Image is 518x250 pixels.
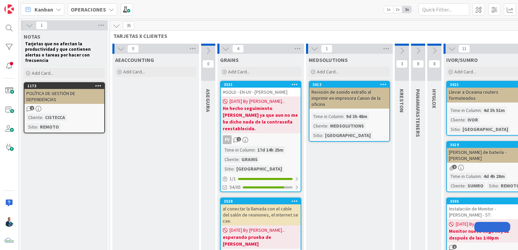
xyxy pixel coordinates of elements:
div: CISTECCA [43,114,67,121]
div: 1173POLÍTICA DE GESTIÓN DE DEPENDENCIAS [24,83,104,104]
div: Sitio [223,165,234,173]
span: 8 [429,60,440,68]
span: AEACCOUNTING [115,56,154,63]
div: Sitio [487,182,498,189]
div: 1/1 [221,175,301,183]
span: Add Card... [228,69,250,75]
span: Kanban [35,5,53,14]
span: : [37,123,38,131]
b: He hecho seguimiento [PERSON_NAME] ya que aun no me ha dicho nada de la contraseña reestablecida. [223,105,299,132]
span: Add Card... [123,69,145,75]
div: 4d 4h 28m [482,173,506,180]
span: : [234,165,235,173]
span: 4 [232,45,244,53]
div: Cliente [26,114,42,121]
div: 9d 3h 48m [344,113,369,120]
a: 1173POLÍTICA DE GESTIÓN DE DEPENDENCIASCliente:CISTECCASitio:REMOTO [24,82,105,133]
span: Add Card... [317,69,339,75]
div: 4d 3h 51m [482,107,506,114]
div: SUMRO [466,182,485,189]
span: : [481,173,482,180]
span: IVOR/SUMRO [446,56,478,63]
div: 3538 [221,198,301,204]
span: 11 [458,45,470,53]
b: OPERACIONES [71,6,106,13]
span: : [481,107,482,114]
div: Time in Column [449,107,481,114]
div: 17d 14h 25m [256,146,285,154]
span: 3 [396,60,408,68]
div: 3613Revisión de sonido extraño al imprimir en impresora Canon de la oficina [309,82,389,109]
div: 1173 [24,83,104,89]
div: 3531#GOLD - EN-UV - [PERSON_NAME] [221,82,301,96]
span: 8 [412,60,424,68]
div: FV [221,135,301,144]
span: [DATE] By [PERSON_NAME]... [230,98,285,105]
div: 3538 [224,199,301,204]
span: 1 [237,137,241,141]
span: 1x [384,6,393,13]
div: 3613 [309,82,389,88]
span: GRAINS [220,56,239,63]
div: Cliente [223,156,239,163]
div: Sitio [311,132,322,139]
span: 2 [30,106,34,110]
span: [DATE] By [PERSON_NAME]... [456,221,511,228]
span: NOTAS [24,33,40,40]
div: Cliente [449,116,465,123]
span: 2x [393,6,402,13]
div: GRAINS [240,156,259,163]
div: 3531 [221,82,301,88]
div: REMOTO [38,123,61,131]
div: [GEOGRAPHIC_DATA] [235,165,284,173]
span: 0 [202,60,214,68]
div: Sitio [449,126,460,133]
span: Add Card... [454,69,476,75]
strong: Tarjetas que no afectan la productividad y que contienen alertas o tareas por hacer con frecuencia [25,41,92,63]
div: POLÍTICA DE GESTIÓN DE DEPENDENCIAS [24,89,104,104]
b: esperando prueba de [PERSON_NAME] [223,234,299,247]
span: 1 [36,21,47,29]
input: Quick Filter... [418,3,469,16]
span: : [465,182,466,189]
span: KRESTON [398,89,405,113]
div: [GEOGRAPHIC_DATA] [323,132,372,139]
span: : [322,132,323,139]
span: : [498,182,499,189]
div: #GOLD - EN-UV - [PERSON_NAME] [221,88,301,96]
div: Time in Column [449,173,481,180]
span: : [42,114,43,121]
img: Visit kanbanzone.com [4,4,14,14]
div: FV [223,135,232,144]
div: Cliente [449,182,465,189]
span: 1 [321,45,332,53]
div: MEDSOLUTIONS [328,122,366,130]
span: : [343,113,344,120]
div: 3531 [224,82,301,87]
span: [DATE] By [PERSON_NAME]... [230,227,285,234]
span: : [465,116,466,123]
span: : [239,156,240,163]
div: IVOR [466,116,480,123]
span: 54/65 [230,184,241,191]
div: al conectar la llamada con el cable del salón de reuniones, el internet se cae. [221,204,301,225]
a: 3531#GOLD - EN-UV - [PERSON_NAME][DATE] By [PERSON_NAME]...He hecho seguimiento [PERSON_NAME] ya ... [220,81,301,192]
span: 3x [402,6,411,13]
span: Add Card... [32,70,53,76]
div: Time in Column [311,113,343,120]
div: Cliente [311,122,327,130]
span: HYGLOX [431,89,438,108]
span: : [460,126,461,133]
img: GA [4,217,14,227]
span: 1 / 1 [230,175,236,182]
div: Revisión de sonido extraño al imprimir en impresora Canon de la oficina [309,88,389,109]
div: 3538al conectar la llamada con el cable del salón de reuniones, el internet se cae. [221,198,301,225]
span: 35 [123,22,134,30]
div: 1173 [27,84,104,88]
span: ASEGURA [205,89,212,112]
span: 1 [452,245,457,249]
span: : [255,146,256,154]
div: Time in Column [223,146,255,154]
div: 3613 [312,82,389,87]
span: 2 [452,165,457,169]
